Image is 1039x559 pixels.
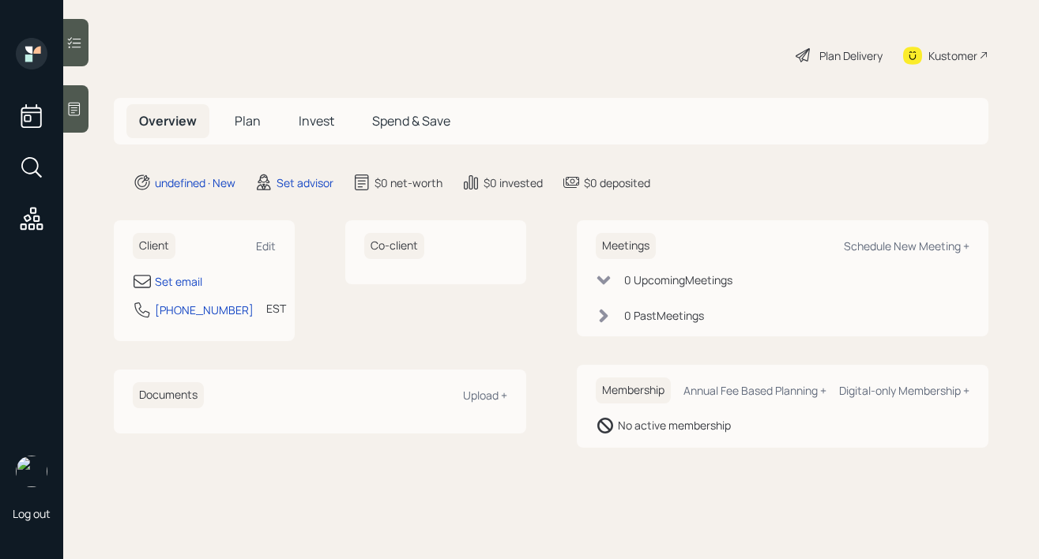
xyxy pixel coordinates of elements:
div: 0 Past Meeting s [624,307,704,324]
div: Plan Delivery [819,47,883,64]
div: EST [266,300,286,317]
div: Set email [155,273,202,290]
div: $0 net-worth [375,174,442,191]
span: Invest [299,112,334,129]
div: Upload + [463,388,507,403]
div: $0 deposited [584,174,650,191]
h6: Membership [596,377,671,403]
div: Edit [256,238,276,253]
div: [PHONE_NUMBER] [155,302,254,318]
div: Annual Fee Based Planning + [683,383,826,398]
div: Digital-only Membership + [839,383,969,398]
div: Set advisor [277,174,333,191]
span: Overview [139,112,197,129]
h6: Co-client [364,233,424,259]
div: undefined · New [155,174,235,191]
h6: Meetings [596,233,656,259]
span: Plan [235,112,261,129]
div: 0 Upcoming Meeting s [624,272,732,288]
div: Schedule New Meeting + [844,238,969,253]
span: Spend & Save [372,112,450,129]
div: No active membership [618,417,731,433]
h6: Documents [133,382,204,408]
div: $0 invested [484,174,543,191]
h6: Client [133,233,175,259]
img: robby-grisanti-headshot.png [16,456,47,487]
div: Log out [13,506,51,521]
div: Kustomer [928,47,977,64]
